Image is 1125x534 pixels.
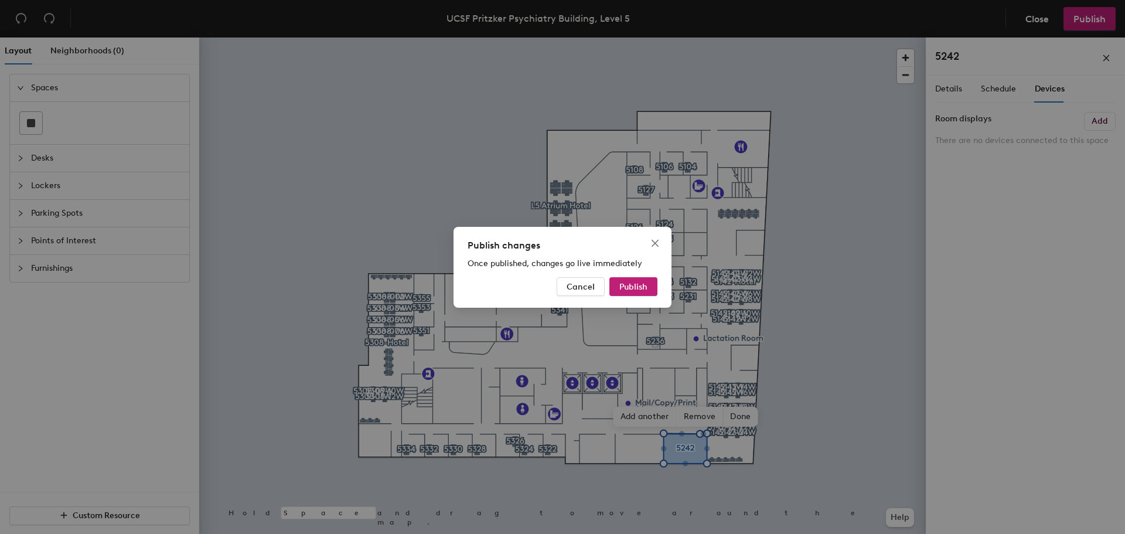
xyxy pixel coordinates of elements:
span: Cancel [567,281,595,291]
button: Cancel [557,277,605,296]
span: Once published, changes go live immediately [468,259,642,268]
span: close [650,239,660,248]
button: Close [646,234,664,253]
span: Publish [619,281,647,291]
button: Publish [609,277,657,296]
div: Publish changes [468,239,657,253]
span: Close [646,239,664,248]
